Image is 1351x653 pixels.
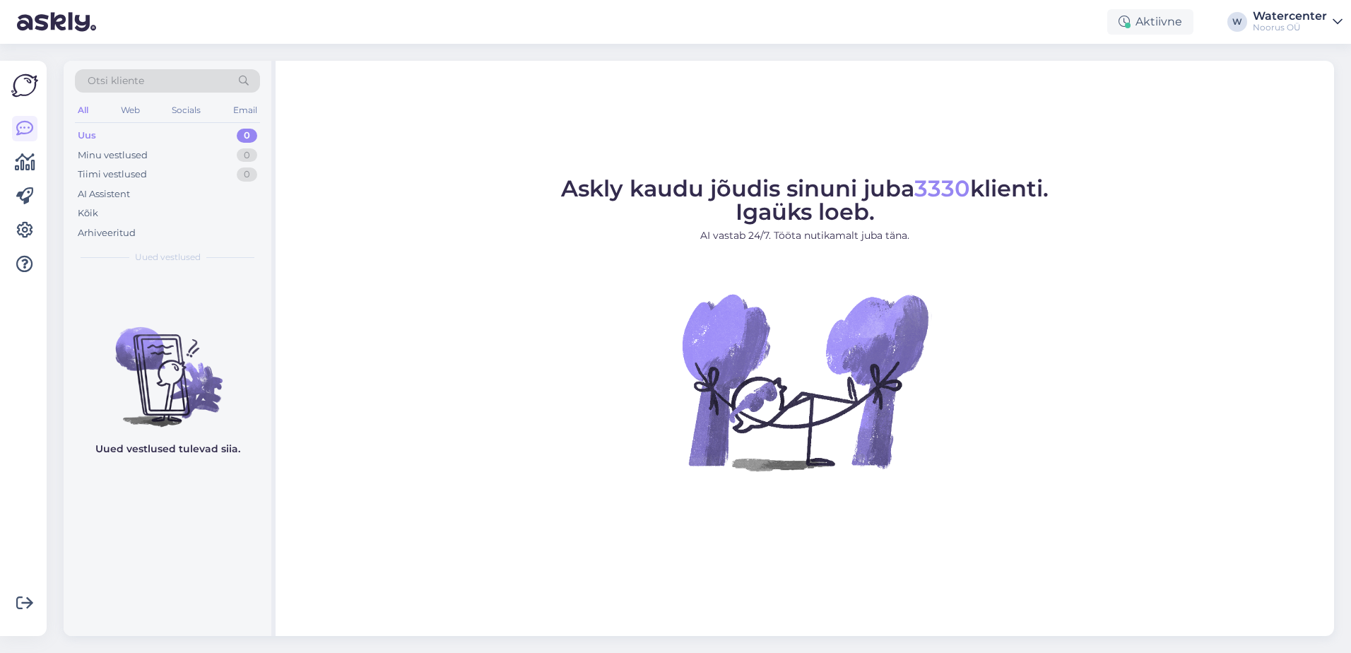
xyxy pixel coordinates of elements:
[914,175,970,202] span: 3330
[230,101,260,119] div: Email
[237,129,257,143] div: 0
[237,167,257,182] div: 0
[78,206,98,220] div: Kõik
[78,226,136,240] div: Arhiveeritud
[678,254,932,509] img: No Chat active
[135,251,201,264] span: Uued vestlused
[11,72,38,99] img: Askly Logo
[1253,11,1327,22] div: Watercenter
[78,187,130,201] div: AI Assistent
[1227,12,1247,32] div: W
[1253,11,1343,33] a: WatercenterNoorus OÜ
[78,129,96,143] div: Uus
[237,148,257,163] div: 0
[1107,9,1193,35] div: Aktiivne
[78,167,147,182] div: Tiimi vestlused
[75,101,91,119] div: All
[64,302,271,429] img: No chats
[561,175,1049,225] span: Askly kaudu jõudis sinuni juba klienti. Igaüks loeb.
[169,101,203,119] div: Socials
[118,101,143,119] div: Web
[1253,22,1327,33] div: Noorus OÜ
[88,73,144,88] span: Otsi kliente
[561,228,1049,243] p: AI vastab 24/7. Tööta nutikamalt juba täna.
[78,148,148,163] div: Minu vestlused
[95,442,240,457] p: Uued vestlused tulevad siia.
